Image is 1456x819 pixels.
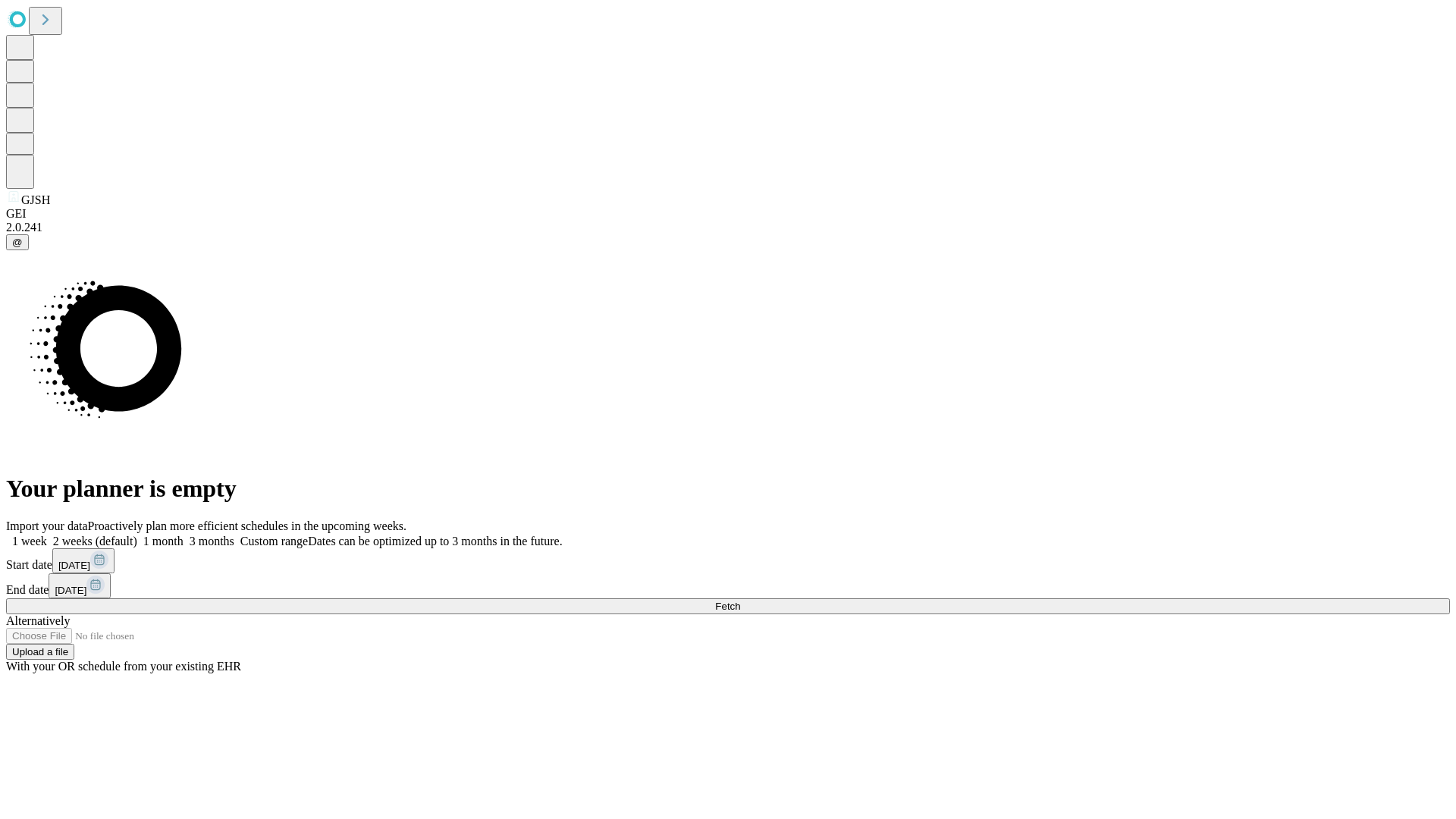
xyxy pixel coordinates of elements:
button: [DATE] [49,573,111,598]
button: Fetch [6,598,1450,614]
span: 1 week [12,535,47,548]
div: End date [6,573,1450,598]
div: Start date [6,548,1450,573]
button: [DATE] [52,548,115,573]
div: 2.0.241 [6,221,1450,234]
span: Fetch [715,601,740,612]
button: @ [6,234,29,250]
span: Alternatively [6,614,70,627]
span: With your OR schedule from your existing EHR [6,660,241,673]
span: Custom range [240,535,308,548]
div: GEI [6,207,1450,221]
span: 1 month [143,535,184,548]
span: 3 months [190,535,234,548]
span: GJSH [21,193,50,206]
button: Upload a file [6,644,74,660]
span: @ [12,237,23,248]
span: Proactively plan more efficient schedules in the upcoming weeks. [88,519,406,532]
span: [DATE] [58,560,90,571]
span: 2 weeks (default) [53,535,137,548]
h1: Your planner is empty [6,475,1450,503]
span: Dates can be optimized up to 3 months in the future. [308,535,562,548]
span: [DATE] [55,585,86,596]
span: Import your data [6,519,88,532]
